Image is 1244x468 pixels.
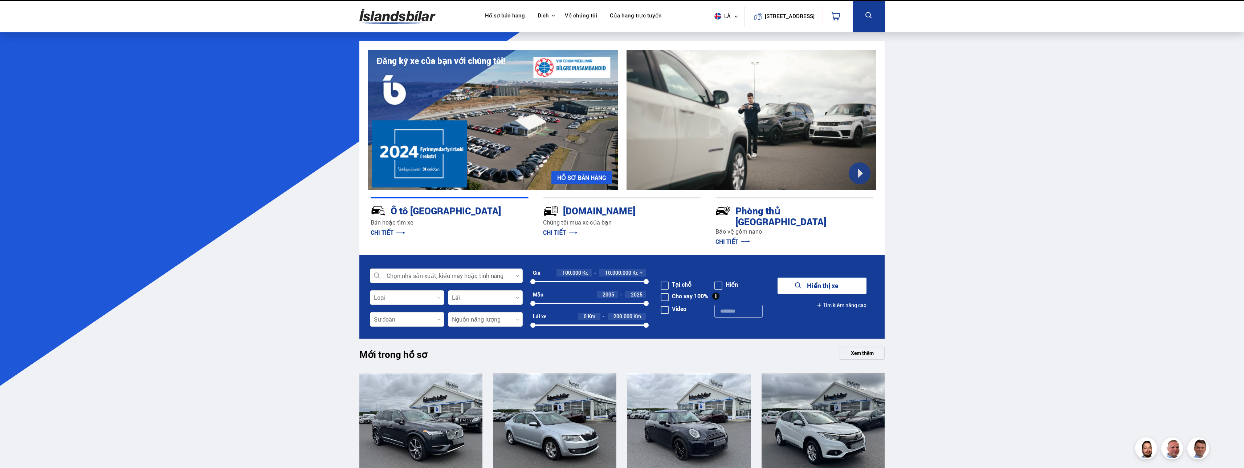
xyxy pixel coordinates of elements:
[748,6,819,27] a: [STREET_ADDRESS]
[371,229,405,237] a: CHI TIẾT
[640,270,643,276] span: +
[724,13,731,19] font: Là
[715,204,848,227] div: Phòng thủ [GEOGRAPHIC_DATA]
[588,314,597,319] span: Km.
[672,305,686,313] font: Video
[823,302,866,308] font: Tìm kiếm nâng cao
[371,204,503,217] div: Ô tô [GEOGRAPHIC_DATA]
[631,291,643,298] span: 2025
[672,292,708,300] font: Cho vay 100%
[715,238,750,246] a: CHI TIẾT
[613,313,632,320] span: 200.000
[1188,439,1210,460] img: FbJEzSuNWCJXmdc-.webp
[533,292,543,298] div: Mẫu
[851,350,874,356] font: Xem thêm
[543,203,558,218] img: tr5P-W3DuiFaO7aO.svg
[778,278,866,294] button: Hiển thị xe
[543,218,701,227] p: Chúng tôi mua xe của bạn
[485,12,525,20] a: Hồ sơ bán hàng
[368,50,618,190] img: eKx6w-_Home_640_.png
[557,174,606,181] font: HỒ SƠ BÁN HÀNG
[538,12,549,19] button: Dịch
[543,204,675,217] div: [DOMAIN_NAME]
[533,270,541,276] div: Giá
[672,281,692,289] font: Tại chỗ
[562,269,581,276] span: 100.000
[359,4,436,28] img: G0Ugv5HjCgRt.svg
[1136,439,1158,460] img: nhp88E3Fdnt1Opn2.png
[565,12,597,20] a: Về chúng tôi
[1162,439,1184,460] img: siFngHWaQ9KaOqBr.png
[840,347,885,360] a: Xem thêm
[633,314,643,319] span: Km.
[715,227,873,236] p: Bảo vệ gốm nano
[715,203,731,218] img: -Svtn6bYgwAsiwNX.svg
[807,281,839,290] font: Hiển thị xe
[582,270,588,276] span: Kr.
[714,13,721,20] img: svg+xml;base64,PHN2ZyB4bWxucz0iaHR0cDovL3d3dy53My5vcmcvMjAwMC9zdmciIHdpZHRoPSI1MTIiIGhlaWdodD0iNT...
[726,281,738,289] font: Hiến
[605,269,631,276] span: 10.000.000
[817,297,866,314] button: Tìm kiếm nâng cao
[584,313,587,320] span: 0
[551,171,612,184] a: HỒ SƠ BÁN HÀNG
[711,5,744,27] button: Là
[632,270,639,276] span: Kr.
[543,229,578,237] a: CHI TIẾT
[359,349,440,364] h1: Mới trong hồ sơ
[377,56,505,66] h1: Đăng ký xe của bạn với chúng tôi!
[610,12,662,20] a: Cửa hàng trực tuyến
[768,13,812,19] button: [STREET_ADDRESS]
[371,218,529,227] p: Bán hoặc tìm xe
[371,203,386,218] img: JRvxyua_JYH6wB4c.svg
[603,291,614,298] span: 2005
[533,314,546,319] div: Lái xe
